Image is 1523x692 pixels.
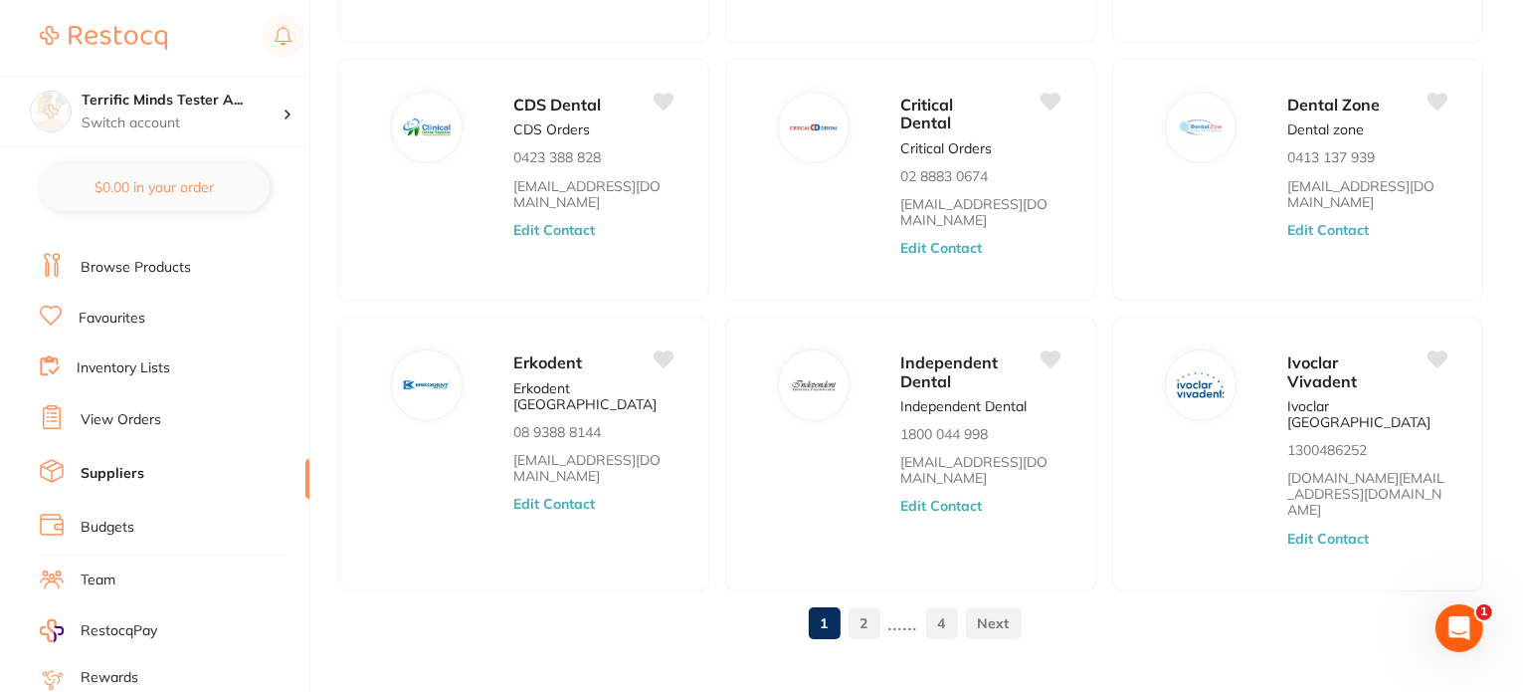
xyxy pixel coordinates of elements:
[1288,95,1381,115] span: Dental Zone
[40,163,270,211] button: $0.00 in your order
[31,92,71,131] img: Terrific Minds Tester Account
[901,498,983,514] button: Edit Contact
[82,91,283,111] h4: Terrific Minds Tester Account
[1288,398,1447,430] p: Ivoclar [GEOGRAPHIC_DATA]
[1288,470,1447,518] a: [DOMAIN_NAME][EMAIL_ADDRESS][DOMAIN_NAME]
[77,358,170,378] a: Inventory Lists
[514,352,583,372] span: Erkodent
[1288,531,1370,547] button: Edit Contact
[809,603,841,643] a: 1
[514,380,673,412] p: Erkodent [GEOGRAPHIC_DATA]
[40,619,157,642] a: RestocqPay
[81,464,144,484] a: Suppliers
[926,603,958,643] a: 4
[1288,352,1358,390] span: Ivoclar Vivadent
[1288,442,1368,458] p: 1300486252
[81,410,161,430] a: View Orders
[1288,149,1376,165] p: 0413 137 939
[1288,121,1365,137] p: Dental zone
[514,222,596,238] button: Edit Contact
[403,361,451,409] img: Erkodent
[1288,222,1370,238] button: Edit Contact
[40,619,64,642] img: RestocqPay
[82,114,283,133] p: Switch account
[1177,104,1225,151] img: Dental Zone
[901,196,1060,228] a: [EMAIL_ADDRESS][DOMAIN_NAME]
[81,258,191,278] a: Browse Products
[514,121,591,137] p: CDS Orders
[849,603,880,643] a: 2
[1177,361,1225,409] img: Ivoclar Vivadent
[901,352,999,390] span: Independent Dental
[901,140,993,156] p: Critical Orders
[901,426,989,442] p: 1800 044 998
[1476,604,1492,620] span: 1
[81,571,115,590] a: Team
[514,424,602,440] p: 08 9388 8144
[79,309,145,329] a: Favourites
[901,240,983,256] button: Edit Contact
[888,611,918,634] p: ......
[901,398,1028,414] p: Independent Dental
[81,621,157,641] span: RestocqPay
[901,95,954,132] span: Critical Dental
[81,518,134,538] a: Budgets
[514,452,673,484] a: [EMAIL_ADDRESS][DOMAIN_NAME]
[514,496,596,512] button: Edit Contact
[790,104,838,151] img: Critical Dental
[403,104,451,151] img: CDS Dental
[514,95,602,115] span: CDS Dental
[901,168,989,184] p: 02 8883 0674
[81,668,138,688] a: Rewards
[1288,178,1447,210] a: [EMAIL_ADDRESS][DOMAIN_NAME]
[514,149,602,165] p: 0423 388 828
[40,15,167,61] a: Restocq Logo
[1435,604,1483,652] iframe: Intercom live chat
[514,178,673,210] a: [EMAIL_ADDRESS][DOMAIN_NAME]
[40,26,167,50] img: Restocq Logo
[790,361,838,409] img: Independent Dental
[901,454,1060,486] a: [EMAIL_ADDRESS][DOMAIN_NAME]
